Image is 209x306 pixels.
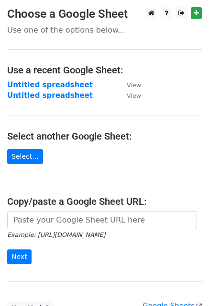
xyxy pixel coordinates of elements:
h3: Choose a Google Sheet [7,7,202,21]
a: View [117,81,141,89]
a: Untitled spreadsheet [7,91,93,100]
p: Use one of the options below... [7,25,202,35]
h4: Select another Google Sheet: [7,130,202,142]
input: Next [7,249,32,264]
h4: Copy/paste a Google Sheet URL: [7,196,202,207]
h4: Use a recent Google Sheet: [7,64,202,76]
small: View [127,92,141,99]
small: Example: [URL][DOMAIN_NAME] [7,231,105,238]
a: Untitled spreadsheet [7,81,93,89]
input: Paste your Google Sheet URL here [7,211,197,229]
small: View [127,82,141,89]
a: View [117,91,141,100]
a: Select... [7,149,43,164]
